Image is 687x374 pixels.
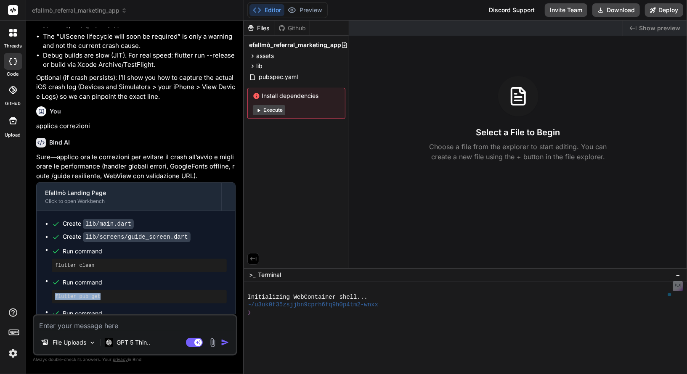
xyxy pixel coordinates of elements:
[247,309,251,317] span: ❯
[63,278,227,287] span: Run command
[476,126,560,138] h3: Select a File to Begin
[639,24,680,32] span: Show preview
[53,338,86,347] p: File Uploads
[63,247,227,255] span: Run command
[45,198,213,205] div: Click to open Workbench
[208,338,218,348] img: attachment
[49,138,70,147] h6: Bind AI
[83,219,134,229] code: lib/main.dart
[6,346,20,361] img: settings
[244,24,275,32] div: Files
[45,189,213,197] div: Efallmò Landing Page
[592,3,640,17] button: Download
[63,309,227,318] span: Run command
[275,24,310,32] div: Github
[256,62,263,70] span: lib
[63,219,134,228] div: Create
[676,271,680,279] span: −
[33,356,237,363] p: Always double-check its answers. Your in Bind
[105,338,113,346] img: GPT 5 Thinking High
[253,92,340,100] span: Install dependencies
[36,73,236,102] p: Optional (if crash persists): I’ll show you how to capture the actual iOS crash log (Devices and ...
[249,4,284,16] button: Editor
[55,293,223,300] pre: flutter pub get
[424,142,613,162] p: Choose a file from the explorer to start editing. You can create a new file using the + button in...
[253,105,285,115] button: Execute
[113,357,128,362] span: privacy
[37,183,221,211] button: Efallmò Landing PageClick to open Workbench
[4,42,22,50] label: threads
[247,301,378,309] span: ~/u3uk0f35zsjjbn9cprh6fq9h0p4tm2-wnxx
[7,71,19,78] label: code
[32,6,127,15] span: efallmò_referral_marketing_app
[83,232,191,242] code: lib/screens/guide_screen.dart
[36,153,236,181] p: Sure—applico ora le correzioni per evitare il crash all’avvio e migliorare le performance (handle...
[258,72,299,82] span: pubspec.yaml
[5,100,21,107] label: GitHub
[258,271,281,279] span: Terminal
[50,107,61,116] h6: You
[545,3,587,17] button: Invite Team
[36,121,236,131] p: applica correzioni
[284,4,326,16] button: Preview
[55,262,223,269] pre: flutter clean
[5,132,21,139] label: Upload
[221,338,229,347] img: icon
[117,338,150,347] p: GPT 5 Thin..
[674,268,682,282] button: −
[484,3,540,17] div: Discord Support
[249,41,341,49] span: efallmò_referral_marketing_app
[63,232,191,241] div: Create
[256,52,274,60] span: assets
[249,271,255,279] span: >_
[645,3,683,17] button: Deploy
[43,32,236,51] li: The “UIScene lifecycle will soon be required” is only a warning and not the current crash cause.
[89,339,96,346] img: Pick Models
[247,293,367,301] span: Initializing WebContainer shell...
[43,51,236,70] li: Debug builds are slow (JIT). For real speed: flutter run --release or build via Xcode Archive/Tes...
